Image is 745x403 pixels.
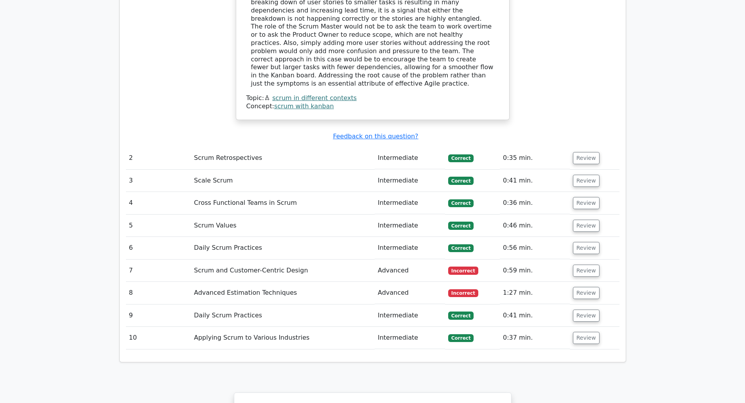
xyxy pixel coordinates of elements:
td: 3 [126,170,191,192]
td: Cross Functional Teams in Scrum [191,192,375,214]
td: 6 [126,237,191,259]
td: 10 [126,327,191,349]
td: Daily Scrum Practices [191,304,375,327]
button: Review [573,175,600,187]
td: Advanced [375,282,445,304]
td: Intermediate [375,304,445,327]
td: 1:27 min. [500,282,570,304]
td: Scrum Values [191,215,375,237]
button: Review [573,220,600,232]
td: Advanced Estimation Techniques [191,282,375,304]
div: Topic: [246,94,499,102]
td: 5 [126,215,191,237]
button: Review [573,242,600,254]
span: Correct [448,177,474,184]
span: Incorrect [448,267,478,274]
button: Review [573,152,600,164]
td: 0:56 min. [500,237,570,259]
td: Intermediate [375,237,445,259]
span: Correct [448,312,474,319]
td: Intermediate [375,170,445,192]
td: 0:59 min. [500,260,570,282]
button: Review [573,310,600,322]
button: Review [573,197,600,209]
td: 0:41 min. [500,304,570,327]
button: Review [573,332,600,344]
td: 7 [126,260,191,282]
span: Correct [448,154,474,162]
span: Correct [448,244,474,252]
span: Correct [448,222,474,229]
button: Review [573,287,600,299]
button: Review [573,265,600,277]
td: 4 [126,192,191,214]
td: Scrum and Customer-Centric Design [191,260,375,282]
a: scrum with kanban [274,102,334,110]
td: 2 [126,147,191,169]
td: 0:36 min. [500,192,570,214]
td: Intermediate [375,327,445,349]
span: Correct [448,334,474,342]
td: 0:37 min. [500,327,570,349]
td: 0:35 min. [500,147,570,169]
td: 9 [126,304,191,327]
td: Applying Scrum to Various Industries [191,327,375,349]
td: Intermediate [375,215,445,237]
span: Incorrect [448,289,478,297]
td: 0:41 min. [500,170,570,192]
td: 8 [126,282,191,304]
div: Concept: [246,102,499,111]
a: scrum in different contexts [272,94,357,102]
td: 0:46 min. [500,215,570,237]
td: Advanced [375,260,445,282]
td: Intermediate [375,192,445,214]
td: Daily Scrum Practices [191,237,375,259]
td: Scale Scrum [191,170,375,192]
span: Correct [448,199,474,207]
td: Intermediate [375,147,445,169]
a: Feedback on this question? [333,133,418,140]
td: Scrum Retrospectives [191,147,375,169]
